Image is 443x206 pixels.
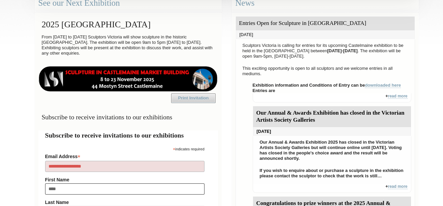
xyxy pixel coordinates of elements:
div: + [253,93,411,102]
p: If you wish to enquire about or purchase a sculpture in the exhibition please contact the sculpto... [256,166,408,180]
label: First Name [45,177,204,182]
a: read more [388,184,407,189]
strong: [DATE]-[DATE] [327,48,358,53]
div: [DATE] [236,30,415,39]
div: [DATE] [253,127,411,136]
a: Print Invitation [171,93,216,103]
a: downloaded here [365,83,401,88]
p: This exciting opportunity is open to all sculptors and we welcome entries in all mediums. [239,64,411,78]
h3: Subscribe to receive invitations to our exhibitions [38,111,218,124]
div: Entries Open for Sculpture in [GEOGRAPHIC_DATA] [236,17,415,30]
label: Last Name [45,200,204,205]
strong: Exhibition information and Conditions of Entry can be [253,83,401,88]
p: Our Annual & Awards Exhibition 2025 has closed in the Victorian Artists Society Galleries but wil... [256,138,408,163]
p: From [DATE] to [DATE] Sculptors Victoria will show sculpture in the historic [GEOGRAPHIC_DATA]. T... [38,33,218,58]
label: Email Address [45,152,204,160]
h2: 2025 [GEOGRAPHIC_DATA] [38,16,218,33]
div: indicates required [45,145,204,152]
div: Our Annual & Awards Exhibition has closed in the Victorian Artists Society Galleries [253,106,411,127]
img: castlemaine-ldrbd25v2.png [38,66,218,91]
h2: Subscribe to receive invitations to our exhibitions [45,130,211,140]
p: Sculptors Victoria is calling for entries for its upcoming Castelmaine exhibition to be held in t... [239,41,411,61]
a: read more [388,94,407,99]
div: + [253,184,411,193]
